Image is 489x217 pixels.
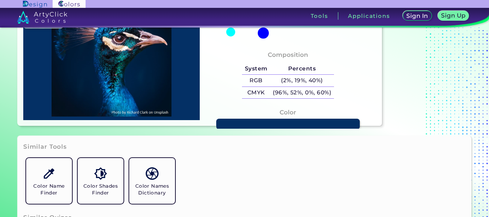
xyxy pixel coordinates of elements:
[437,11,470,21] a: Sign Up
[94,167,107,180] img: icon_color_shades.svg
[402,11,433,21] a: Sign In
[242,63,270,74] h5: System
[23,1,47,8] img: ArtyClick Design logo
[17,11,68,24] img: logo_artyclick_colors_white.svg
[270,75,334,87] h5: (2%, 19%, 40%)
[440,13,466,19] h5: Sign Up
[146,167,158,180] img: icon_color_names_dictionary.svg
[406,13,429,19] h5: Sign In
[29,183,69,196] h5: Color Name Finder
[348,13,390,19] h3: Applications
[311,13,328,19] h3: Tools
[132,183,172,196] h5: Color Names Dictionary
[270,63,334,74] h5: Percents
[242,75,270,87] h5: RGB
[23,155,75,207] a: Color Name Finder
[242,87,270,99] h5: CMYK
[43,167,55,180] img: icon_color_name_finder.svg
[81,183,121,196] h5: Color Shades Finder
[268,50,308,60] h4: Composition
[270,87,334,99] h5: (96%, 52%, 0%, 60%)
[280,107,296,118] h4: Color
[75,155,126,207] a: Color Shades Finder
[126,155,178,207] a: Color Names Dictionary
